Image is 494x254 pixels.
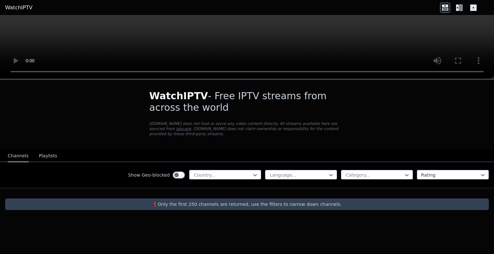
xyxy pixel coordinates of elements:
[128,172,170,178] label: Show Geo-blocked
[176,127,191,131] a: iptv-org
[8,150,29,162] button: Channels
[39,150,57,162] button: Playlists
[149,121,345,136] p: [DOMAIN_NAME] does not host or serve any video content directly. All streams available here are s...
[149,90,208,101] span: WatchIPTV
[149,90,345,113] h1: - Free IPTV streams from across the world
[5,4,32,12] a: WatchIPTV
[8,201,486,207] p: ❗️Only the first 250 channels are returned, use the filters to narrow down channels.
